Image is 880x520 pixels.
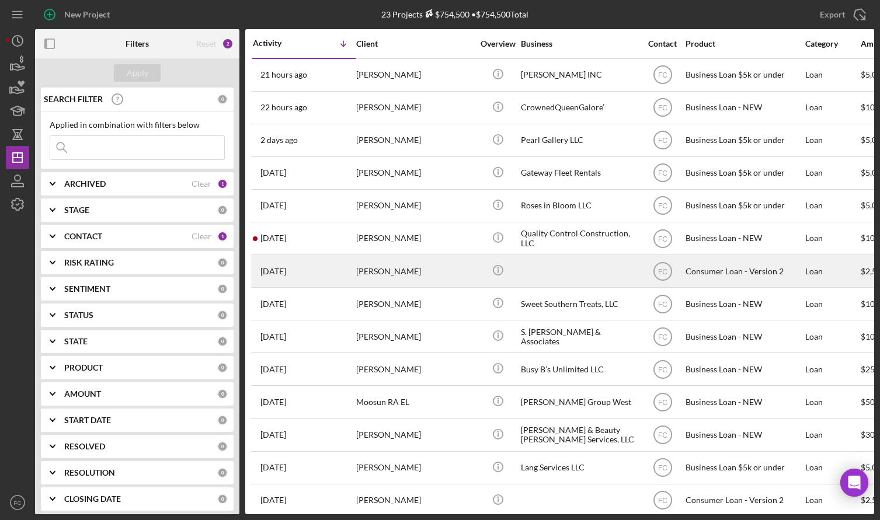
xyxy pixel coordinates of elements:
[423,9,469,19] div: $754,500
[521,288,638,319] div: Sweet Southern Treats, LLC
[521,39,638,48] div: Business
[260,397,286,407] time: 2025-10-08 16:33
[64,389,101,399] b: AMOUNT
[820,3,845,26] div: Export
[805,420,860,451] div: Loan
[64,205,89,215] b: STAGE
[521,92,638,123] div: CrownedQueenGalore’
[260,233,286,243] time: 2025-10-09 21:50
[64,468,115,477] b: RESOLUTION
[260,299,286,309] time: 2025-10-09 19:48
[686,354,802,385] div: Business Loan - NEW
[805,288,860,319] div: Loan
[686,190,802,221] div: Business Loan $5k or under
[658,137,667,145] text: FC
[356,321,473,352] div: [PERSON_NAME]
[658,169,667,177] text: FC
[64,232,102,241] b: CONTACT
[686,92,802,123] div: Business Loan - NEW
[217,231,228,242] div: 1
[641,39,684,48] div: Contact
[356,60,473,90] div: [PERSON_NAME]
[658,365,667,374] text: FC
[217,336,228,347] div: 0
[217,310,228,320] div: 0
[126,39,149,48] b: Filters
[217,362,228,373] div: 0
[35,3,121,26] button: New Project
[260,135,298,145] time: 2025-10-13 13:18
[217,284,228,294] div: 0
[260,495,286,505] time: 2025-10-03 17:18
[808,3,874,26] button: Export
[658,464,667,472] text: FC
[356,354,473,385] div: [PERSON_NAME]
[64,494,121,504] b: CLOSING DATE
[805,321,860,352] div: Loan
[805,125,860,156] div: Loan
[521,190,638,221] div: Roses in Bloom LLC
[222,38,234,50] div: 2
[686,39,802,48] div: Product
[217,179,228,189] div: 1
[260,70,307,79] time: 2025-10-14 17:15
[217,205,228,215] div: 0
[114,64,161,82] button: Apply
[356,485,473,516] div: [PERSON_NAME]
[476,39,520,48] div: Overview
[217,389,228,399] div: 0
[217,441,228,452] div: 0
[658,71,667,79] text: FC
[64,416,111,425] b: START DATE
[521,321,638,352] div: S. [PERSON_NAME] & Associates
[658,267,667,275] text: FC
[260,103,307,112] time: 2025-10-14 15:42
[658,202,667,210] text: FC
[64,258,114,267] b: RISK RATING
[356,39,473,48] div: Client
[356,190,473,221] div: [PERSON_NAME]
[14,500,22,506] text: FC
[521,60,638,90] div: [PERSON_NAME] INC
[64,284,110,294] b: SENTIMENT
[805,190,860,221] div: Loan
[217,494,228,504] div: 0
[521,223,638,254] div: Quality Control Construction, LLC
[260,267,286,276] time: 2025-10-09 20:49
[521,386,638,417] div: [PERSON_NAME] Group West
[253,39,304,48] div: Activity
[805,386,860,417] div: Loan
[686,256,802,287] div: Consumer Loan - Version 2
[64,179,106,189] b: ARCHIVED
[805,39,860,48] div: Category
[686,321,802,352] div: Business Loan - NEW
[196,39,216,48] div: Reset
[217,257,228,268] div: 0
[686,125,802,156] div: Business Loan $5k or under
[6,491,29,514] button: FC
[356,125,473,156] div: [PERSON_NAME]
[805,354,860,385] div: Loan
[805,485,860,516] div: Loan
[521,125,638,156] div: Pearl Gallery LLC
[805,60,860,90] div: Loan
[381,9,528,19] div: 23 Projects • $754,500 Total
[217,467,228,478] div: 0
[805,158,860,189] div: Loan
[658,333,667,341] text: FC
[44,95,103,104] b: SEARCH FILTER
[658,431,667,439] text: FC
[64,3,110,26] div: New Project
[260,201,286,210] time: 2025-10-10 13:16
[356,158,473,189] div: [PERSON_NAME]
[521,354,638,385] div: Busy B’s Unlimited LLC
[127,64,148,82] div: Apply
[260,168,286,177] time: 2025-10-11 20:50
[805,223,860,254] div: Loan
[356,452,473,483] div: [PERSON_NAME]
[356,92,473,123] div: [PERSON_NAME]
[260,430,286,439] time: 2025-10-07 17:37
[260,365,286,374] time: 2025-10-09 04:55
[805,256,860,287] div: Loan
[686,158,802,189] div: Business Loan $5k or under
